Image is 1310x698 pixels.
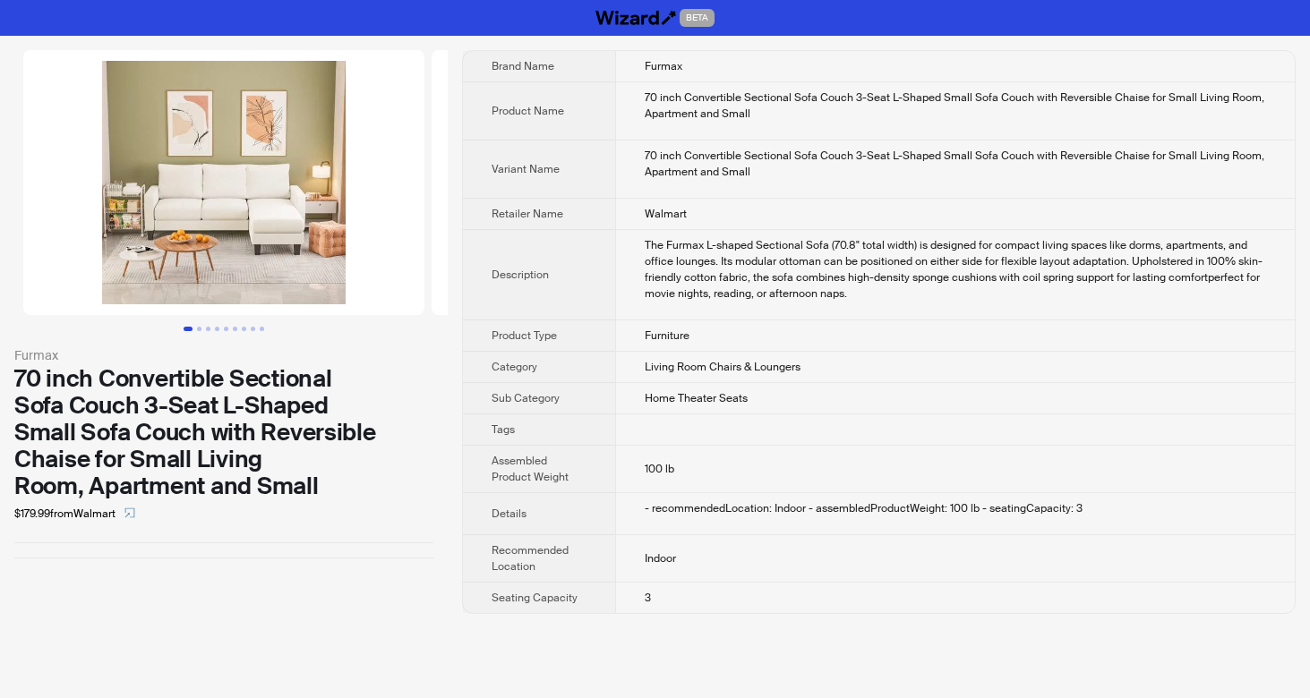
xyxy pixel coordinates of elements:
[215,327,219,331] button: Go to slide 4
[492,591,578,605] span: Seating Capacity
[680,9,715,27] span: BETA
[492,207,563,221] span: Retailer Name
[14,499,433,528] div: $179.99 from Walmart
[432,50,833,315] img: 70 inch Convertible Sectional Sofa Couch 3-Seat L-Shaped Small Sofa Couch with Reversible Chaise ...
[492,391,560,405] span: Sub Category
[224,327,228,331] button: Go to slide 5
[645,391,748,405] span: Home Theater Seats
[492,543,569,574] span: Recommended Location
[197,327,201,331] button: Go to slide 2
[645,207,687,221] span: Walmart
[251,327,255,331] button: Go to slide 8
[184,327,193,331] button: Go to slide 1
[206,327,210,331] button: Go to slide 3
[14,345,433,365] div: Furmax
[645,500,1266,516] div: - recommendedLocation: Indoor - assembledProductWeight: 100 lb - seatingCapacity: 3
[260,327,264,331] button: Go to slide 9
[492,360,537,374] span: Category
[492,506,527,521] span: Details
[23,50,424,315] img: 70 inch Convertible Sectional Sofa Couch 3-Seat L-Shaped Small Sofa Couch with Reversible Chaise ...
[492,162,560,176] span: Variant Name
[14,365,433,499] div: 70 inch Convertible Sectional Sofa Couch 3-Seat L-Shaped Small Sofa Couch with Reversible Chaise ...
[492,328,557,343] span: Product Type
[645,591,651,605] span: 3
[645,148,1266,180] div: 70 inch Convertible Sectional Sofa Couch 3-Seat L-Shaped Small Sofa Couch with Reversible Chaise ...
[492,59,554,73] span: Brand Name
[492,104,564,118] span: Product Name
[645,237,1266,302] div: The Furmax L-shaped Sectional Sofa (70.8" total width) is designed for compact living spaces like...
[645,360,801,374] span: Living Room Chairs & Loungers
[242,327,246,331] button: Go to slide 7
[645,89,1266,122] div: 70 inch Convertible Sectional Sofa Couch 3-Seat L-Shaped Small Sofa Couch with Reversible Chaise ...
[645,551,676,566] span: Indoor
[492,422,515,437] span: Tags
[492,268,549,282] span: Description
[124,507,135,518] span: select
[492,454,569,484] span: Assembled Product Weight
[645,462,674,476] span: 100 lb
[645,328,689,343] span: Furniture
[233,327,237,331] button: Go to slide 6
[645,59,682,73] span: Furmax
